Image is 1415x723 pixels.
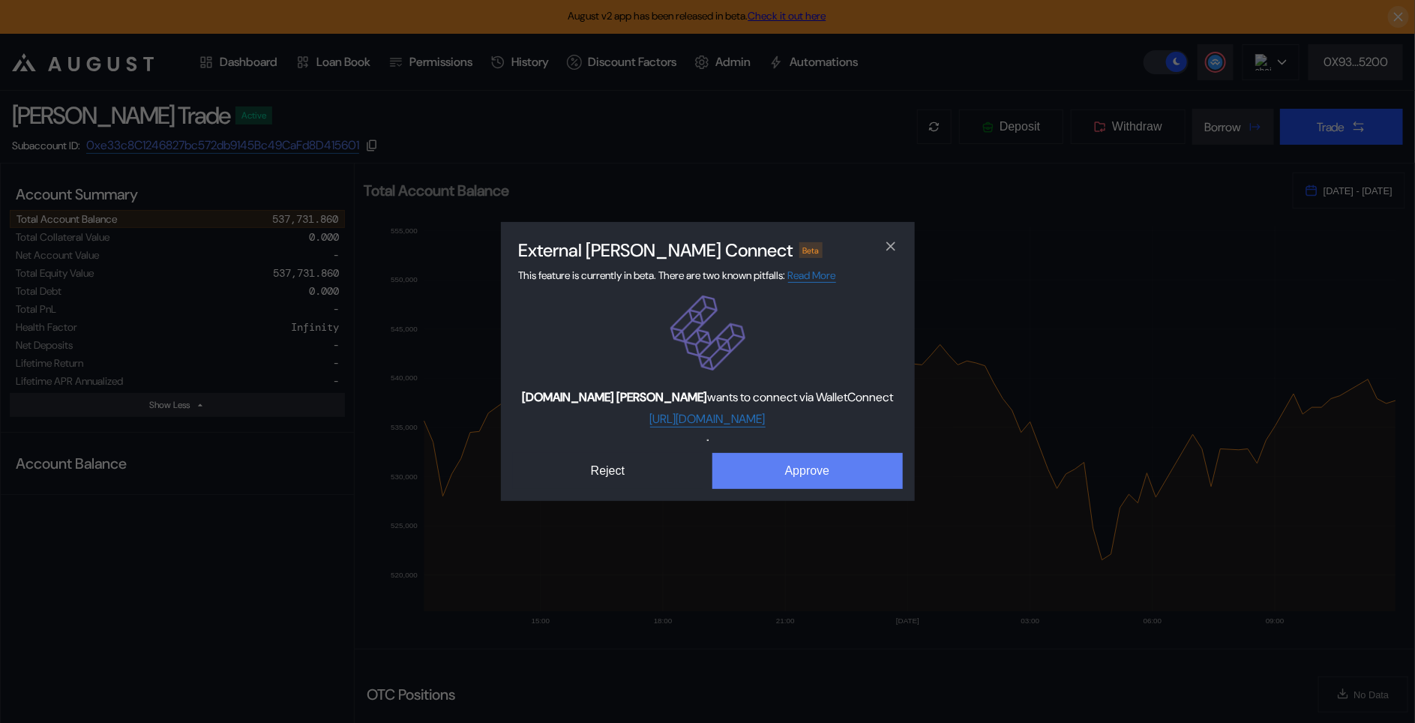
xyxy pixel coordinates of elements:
[788,268,836,283] a: Read More
[650,411,766,427] a: [URL][DOMAIN_NAME]
[513,453,703,489] button: Reject
[879,234,903,258] button: close modal
[712,453,903,489] button: Approve
[519,238,793,262] h2: External [PERSON_NAME] Connect
[522,389,893,405] span: wants to connect via WalletConnect
[799,242,823,257] div: Beta
[519,268,836,283] span: This feature is currently in beta. There are two known pitfalls:
[670,295,745,370] img: ether.fi dApp logo
[522,389,707,405] b: [DOMAIN_NAME] [PERSON_NAME]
